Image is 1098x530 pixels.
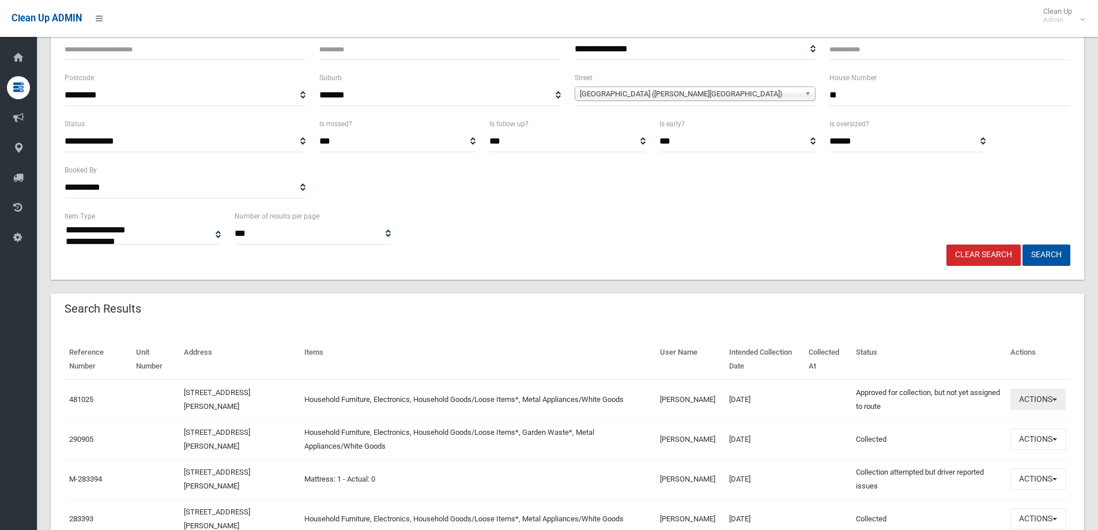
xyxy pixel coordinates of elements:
a: [STREET_ADDRESS][PERSON_NAME] [184,388,250,411]
label: Postcode [65,72,94,84]
button: Actions [1010,508,1066,529]
small: Admin [1043,16,1072,24]
button: Actions [1010,389,1066,410]
th: Intended Collection Date [725,340,805,379]
td: Household Furniture, Electronics, Household Goods/Loose Items*, Metal Appliances/White Goods [300,379,656,420]
label: Item Type [65,210,95,223]
td: Household Furniture, Electronics, Household Goods/Loose Items*, Garden Waste*, Metal Appliances/W... [300,419,656,459]
span: Clean Up [1037,7,1084,24]
th: Reference Number [65,340,131,379]
td: [DATE] [725,419,805,459]
label: Booked By [65,164,97,176]
td: Collected [851,419,1006,459]
th: Status [851,340,1006,379]
td: [PERSON_NAME] [655,379,724,420]
td: Approved for collection, but not yet assigned to route [851,379,1006,420]
label: Is missed? [319,118,352,130]
th: Unit Number [131,340,179,379]
span: [GEOGRAPHIC_DATA] ([PERSON_NAME][GEOGRAPHIC_DATA]) [580,87,800,101]
label: Status [65,118,85,130]
th: Address [179,340,300,379]
td: Mattress: 1 - Actual: 0 [300,459,656,499]
a: 481025 [69,395,93,404]
span: Clean Up ADMIN [12,13,82,24]
label: Is follow up? [489,118,529,130]
label: Street [575,72,593,84]
th: User Name [655,340,724,379]
a: [STREET_ADDRESS][PERSON_NAME] [184,468,250,490]
label: Is oversized? [829,118,869,130]
a: Clear Search [946,245,1021,266]
a: [STREET_ADDRESS][PERSON_NAME] [184,508,250,530]
header: Search Results [51,298,155,320]
label: Suburb [319,72,342,84]
td: [DATE] [725,379,805,420]
label: Is early? [659,118,685,130]
a: [STREET_ADDRESS][PERSON_NAME] [184,428,250,450]
a: M-283394 [69,475,102,483]
td: [PERSON_NAME] [655,459,724,499]
button: Actions [1010,468,1066,490]
td: [PERSON_NAME] [655,419,724,459]
button: Actions [1010,428,1066,450]
td: Collection attempted but driver reported issues [851,459,1006,499]
button: Search [1022,245,1070,266]
th: Actions [1006,340,1070,379]
th: Items [300,340,656,379]
label: Number of results per page [235,210,319,223]
td: [DATE] [725,459,805,499]
a: 290905 [69,435,93,443]
label: House Number [829,72,877,84]
th: Collected At [804,340,851,379]
a: 283393 [69,514,93,523]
